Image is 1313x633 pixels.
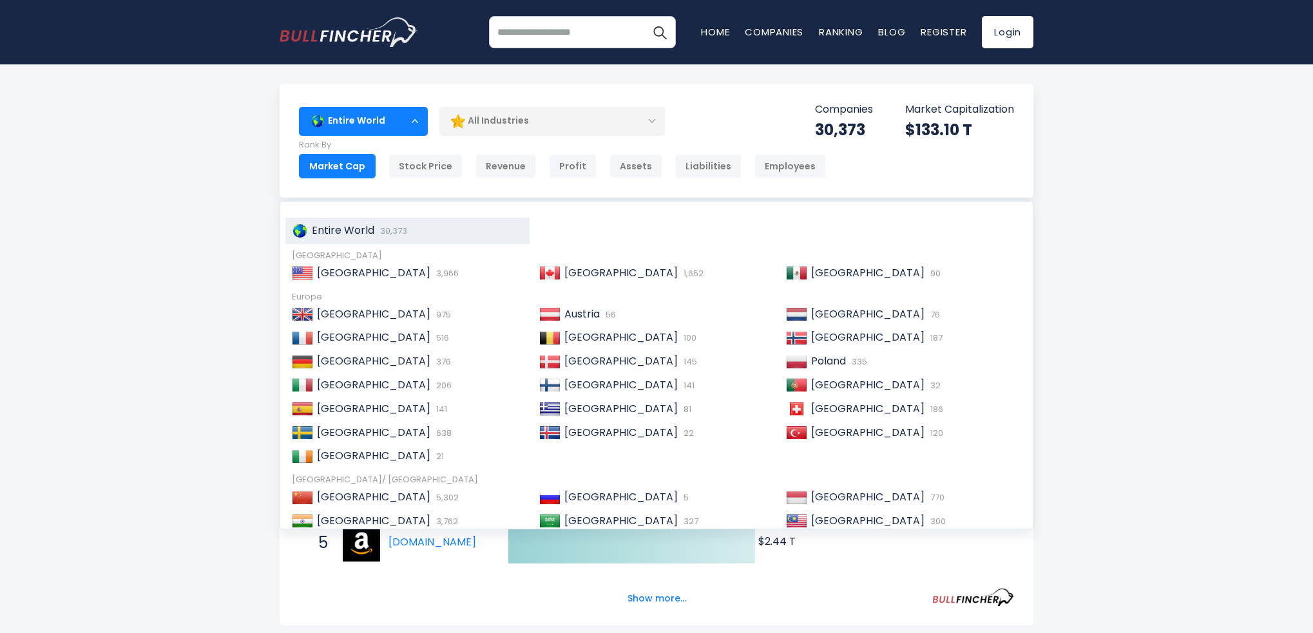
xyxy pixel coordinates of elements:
[433,491,459,504] span: 5,302
[811,513,925,528] span: [GEOGRAPHIC_DATA]
[927,515,946,527] span: 300
[317,307,430,321] span: [GEOGRAPHIC_DATA]
[811,330,925,345] span: [GEOGRAPHIC_DATA]
[819,25,863,39] a: Ranking
[848,355,867,368] span: 335
[433,379,452,392] span: 206
[317,354,430,368] span: [GEOGRAPHIC_DATA]
[280,17,418,47] a: Go to homepage
[299,106,428,136] div: Entire World
[564,425,678,440] span: [GEOGRAPHIC_DATA]
[341,522,388,563] a: Amazon.com
[680,403,691,415] span: 81
[620,588,694,609] button: Show more...
[811,265,925,280] span: [GEOGRAPHIC_DATA]
[745,25,803,39] a: Companies
[433,267,459,279] span: 3,966
[292,292,1021,303] div: Europe
[927,403,943,415] span: 186
[564,307,600,321] span: Austria
[439,106,665,136] div: All Industries
[317,489,430,504] span: [GEOGRAPHIC_DATA]
[811,377,925,392] span: [GEOGRAPHIC_DATA]
[299,140,826,151] p: Rank By
[927,427,943,439] span: 120
[680,427,694,439] span: 22
[433,332,449,344] span: 516
[564,330,678,345] span: [GEOGRAPHIC_DATA]
[815,103,873,117] p: Companies
[680,515,698,527] span: 327
[602,308,616,321] span: 56
[280,17,418,47] img: bullfincher logo
[564,377,678,392] span: [GEOGRAPHIC_DATA]
[927,379,941,392] span: 32
[317,330,430,345] span: [GEOGRAPHIC_DATA]
[644,16,676,48] button: Search
[317,401,430,416] span: [GEOGRAPHIC_DATA]
[680,267,704,279] span: 1,652
[433,308,451,321] span: 975
[878,25,905,39] a: Blog
[317,425,430,440] span: [GEOGRAPHIC_DATA]
[701,25,729,39] a: Home
[754,154,826,178] div: Employees
[388,534,476,549] a: [DOMAIN_NAME]
[811,401,925,416] span: [GEOGRAPHIC_DATA]
[675,154,742,178] div: Liabilities
[811,489,925,504] span: [GEOGRAPHIC_DATA]
[564,513,678,528] span: [GEOGRAPHIC_DATA]
[317,448,430,463] span: [GEOGRAPHIC_DATA]
[317,377,430,392] span: [GEOGRAPHIC_DATA]
[317,265,430,280] span: [GEOGRAPHIC_DATA]
[811,307,925,321] span: [GEOGRAPHIC_DATA]
[680,355,697,368] span: 145
[927,308,940,321] span: 76
[680,491,689,504] span: 5
[475,154,536,178] div: Revenue
[317,513,430,528] span: [GEOGRAPHIC_DATA]
[680,332,696,344] span: 100
[905,120,1014,140] div: $133.10 T
[564,354,678,368] span: [GEOGRAPHIC_DATA]
[388,154,463,178] div: Stock Price
[564,265,678,280] span: [GEOGRAPHIC_DATA]
[343,524,380,562] img: Amazon.com
[433,450,444,462] span: 21
[292,250,1021,261] div: [GEOGRAPHIC_DATA]
[433,355,451,368] span: 376
[982,16,1033,48] a: Login
[815,120,873,140] div: 30,373
[811,354,846,368] span: Poland
[312,532,325,554] span: 5
[680,379,695,392] span: 141
[549,154,597,178] div: Profit
[292,475,1021,486] div: [GEOGRAPHIC_DATA]/ [GEOGRAPHIC_DATA]
[905,103,1014,117] p: Market Capitalization
[927,332,943,344] span: 187
[927,267,941,279] span: 90
[758,534,796,549] text: $2.44 T
[433,427,452,439] span: 638
[299,154,376,178] div: Market Cap
[609,154,662,178] div: Assets
[927,491,944,504] span: 770
[921,25,966,39] a: Register
[564,401,678,416] span: [GEOGRAPHIC_DATA]
[433,403,447,415] span: 141
[433,515,458,527] span: 3,762
[312,223,374,238] span: Entire World
[564,489,678,504] span: [GEOGRAPHIC_DATA]
[377,225,407,237] span: 30,373
[811,425,925,440] span: [GEOGRAPHIC_DATA]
